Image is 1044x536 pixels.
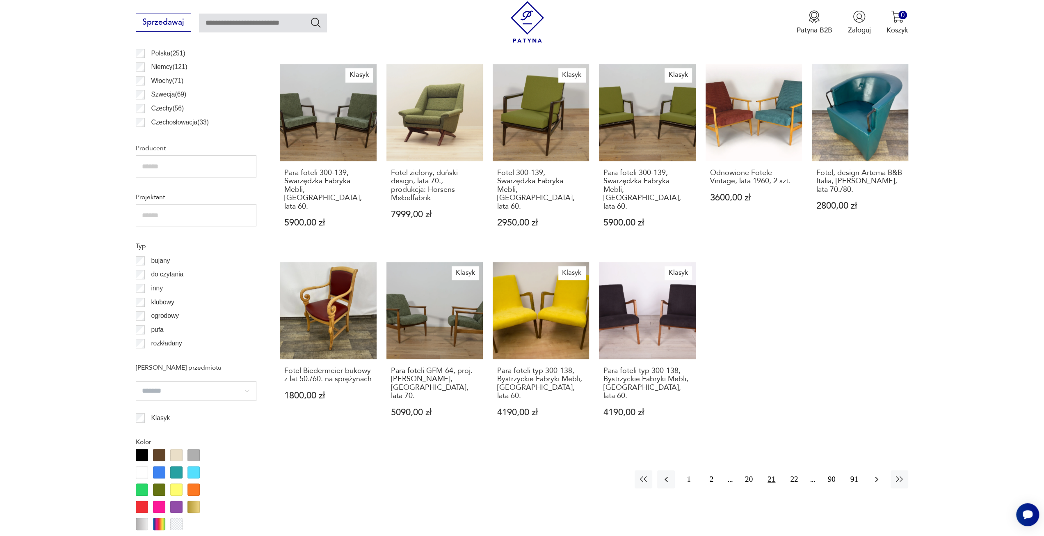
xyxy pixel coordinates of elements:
[151,103,184,114] p: Czechy ( 56 )
[280,262,376,436] a: Fotel Biedermeier bukowy z lat 50./60. na sprężynachFotel Biedermeier bukowy z lat 50./60. na spr...
[603,169,691,211] h3: Para foteli 300-139, Swarzędzka Fabryka Mebli, [GEOGRAPHIC_DATA], lata 60.
[603,408,691,417] p: 4190,00 zł
[386,64,483,246] a: Fotel zielony, duński design, lata 70., produkcja: Horsens MøbelfabrikFotel zielony, duński desig...
[151,297,174,308] p: klubowy
[151,255,170,266] p: bujany
[497,219,585,227] p: 2950,00 zł
[136,20,191,26] a: Sprzedawaj
[493,64,589,246] a: KlasykFotel 300-139, Swarzędzka Fabryka Mebli, Polska, lata 60.Fotel 300-139, Swarzędzka Fabryka ...
[898,11,907,19] div: 0
[816,169,904,194] h3: Fotel, design Artema B&B Italia, [PERSON_NAME], lata 70./80.
[151,89,186,100] p: Szwecja ( 69 )
[703,470,720,488] button: 2
[151,338,182,349] p: rozkładany
[497,169,585,211] h3: Fotel 300-139, Swarzędzka Fabryka Mebli, [GEOGRAPHIC_DATA], lata 60.
[710,169,797,186] h3: Odnowione Fotele Vintage, lata 1960, 2 szt.
[599,64,695,246] a: KlasykPara foteli 300-139, Swarzędzka Fabryka Mebli, Polska, lata 60.Para foteli 300-139, Swarzęd...
[603,219,691,227] p: 5900,00 zł
[386,262,483,436] a: KlasykPara foteli GFM-64, proj. Edmund Homa, Polska, lata 70.Para foteli GFM-64, proj. [PERSON_NA...
[891,10,904,23] img: Ikona koszyka
[151,311,179,321] p: ogrodowy
[497,408,585,417] p: 4190,00 zł
[796,25,832,35] p: Patyna B2B
[391,367,479,400] h3: Para foteli GFM-64, proj. [PERSON_NAME], [GEOGRAPHIC_DATA], lata 70.
[886,25,908,35] p: Koszyk
[507,1,548,43] img: Patyna - sklep z meblami i dekoracjami vintage
[497,367,585,400] h3: Para foteli typ 300-138, Bystrzyckie Fabryki Mebli, [GEOGRAPHIC_DATA], lata 60.
[706,64,802,246] a: Odnowione Fotele Vintage, lata 1960, 2 szt.Odnowione Fotele Vintage, lata 1960, 2 szt.3600,00 zł
[136,437,256,447] p: Kolor
[796,10,832,35] a: Ikona medaluPatyna B2B
[151,324,163,335] p: pufa
[848,10,871,35] button: Zaloguj
[848,25,871,35] p: Zaloguj
[740,470,758,488] button: 20
[151,283,163,294] p: inny
[816,202,904,210] p: 2800,00 zł
[280,64,376,246] a: KlasykPara foteli 300-139, Swarzędzka Fabryka Mebli, Polska, lata 60.Para foteli 300-139, Swarzęd...
[785,470,803,488] button: 22
[151,117,208,128] p: Czechosłowacja ( 33 )
[391,210,479,219] p: 7999,00 zł
[845,470,863,488] button: 91
[1016,503,1039,526] iframe: Smartsupp widget button
[151,48,185,59] p: Polska ( 251 )
[136,14,191,32] button: Sprzedawaj
[391,408,479,417] p: 5090,00 zł
[763,470,780,488] button: 21
[822,470,840,488] button: 90
[136,192,256,202] p: Projektant
[886,10,908,35] button: 0Koszyk
[151,62,187,72] p: Niemcy ( 121 )
[136,362,256,373] p: [PERSON_NAME] przedmiotu
[284,169,372,211] h3: Para foteli 300-139, Swarzędzka Fabryka Mebli, [GEOGRAPHIC_DATA], lata 60.
[680,470,697,488] button: 1
[603,367,691,400] h3: Para foteli typ 300-138, Bystrzyckie Fabryki Mebli, [GEOGRAPHIC_DATA], lata 60.
[151,76,183,86] p: Włochy ( 71 )
[808,10,820,23] img: Ikona medalu
[310,16,322,28] button: Szukaj
[136,241,256,251] p: Typ
[151,413,170,423] p: Klasyk
[853,10,866,23] img: Ikonka użytkownika
[710,193,797,202] p: 3600,00 zł
[151,269,183,280] p: do czytania
[796,10,832,35] button: Patyna B2B
[812,64,908,246] a: Fotel, design Artema B&B Italia, Paolo Piva, lata 70./80.Fotel, design Artema B&B Italia, [PERSON...
[599,262,695,436] a: KlasykPara foteli typ 300-138, Bystrzyckie Fabryki Mebli, Polska, lata 60.Para foteli typ 300-138...
[284,367,372,384] h3: Fotel Biedermeier bukowy z lat 50./60. na sprężynach
[493,262,589,436] a: KlasykPara foteli typ 300-138, Bystrzyckie Fabryki Mebli, Polska, lata 60.Para foteli typ 300-138...
[136,143,256,154] p: Producent
[284,219,372,227] p: 5900,00 zł
[151,131,190,141] p: Norwegia ( 26 )
[391,169,479,202] h3: Fotel zielony, duński design, lata 70., produkcja: Horsens Møbelfabrik
[284,391,372,400] p: 1800,00 zł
